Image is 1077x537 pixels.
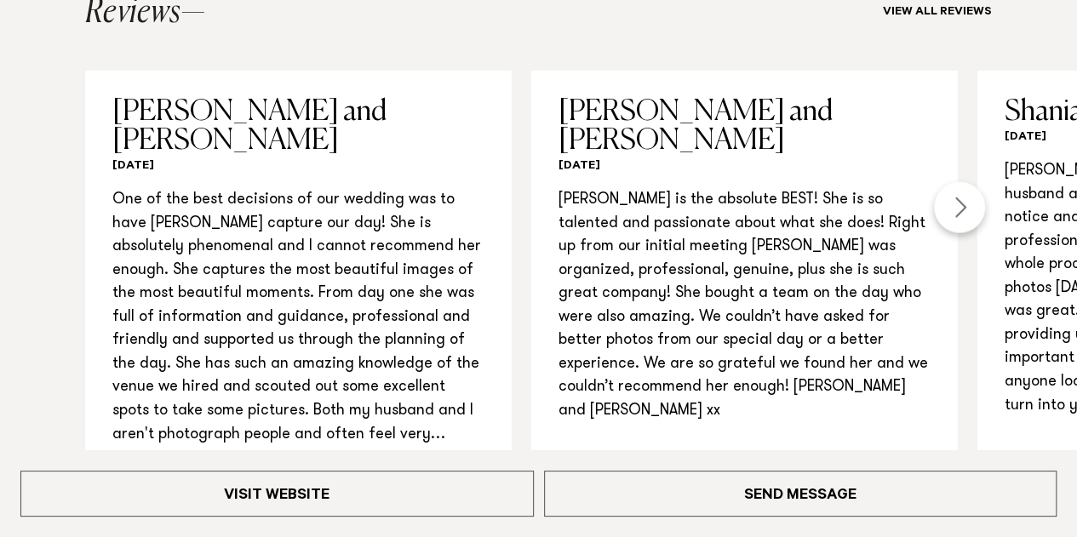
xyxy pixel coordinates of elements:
h6: [DATE] [112,159,484,175]
p: [PERSON_NAME] is the absolute BEST! She is so talented and passionate about what she does! Right ... [559,189,930,423]
a: Visit Website [20,471,534,517]
a: View all reviews [883,6,992,20]
h6: [DATE] [559,159,930,175]
a: Send Message [544,471,1057,517]
a: [PERSON_NAME] and [PERSON_NAME] [DATE] [PERSON_NAME] is the absolute BEST! She is so talented and... [531,71,957,511]
h3: [PERSON_NAME] and [PERSON_NAME] [112,98,484,156]
h3: [PERSON_NAME] and [PERSON_NAME] [559,98,930,156]
a: [PERSON_NAME] and [PERSON_NAME] [DATE] One of the best decisions of our wedding was to have [PERS... [85,71,511,511]
swiper-slide: 1 / 5 [85,71,511,511]
swiper-slide: 2 / 5 [531,71,957,511]
p: One of the best decisions of our wedding was to have [PERSON_NAME] capture our day! She is absolu... [112,189,484,447]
